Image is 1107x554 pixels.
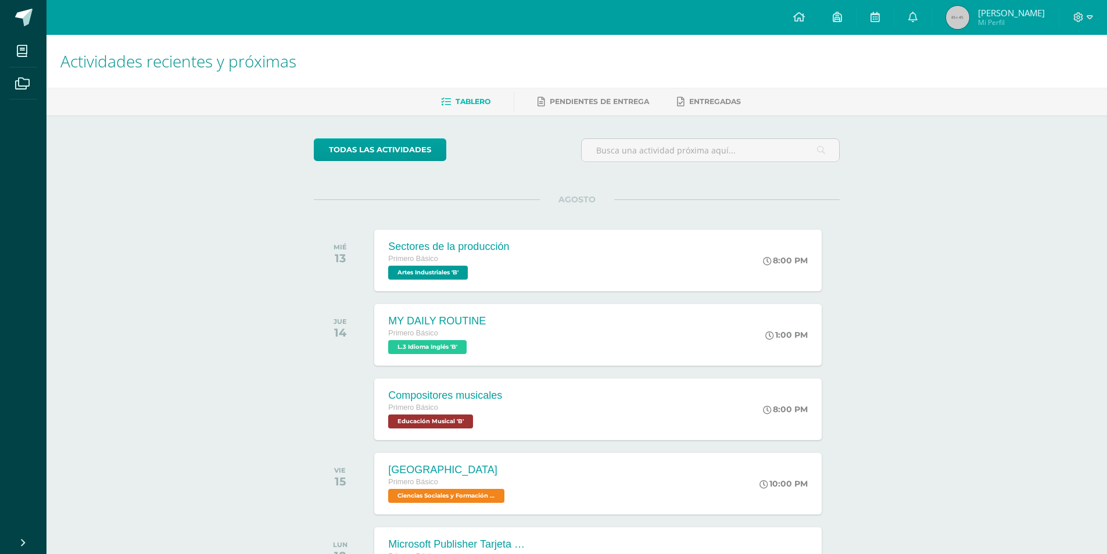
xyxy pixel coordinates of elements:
[388,315,486,327] div: MY DAILY ROUTINE
[763,404,808,414] div: 8:00 PM
[388,266,468,280] span: Artes Industriales 'B'
[388,255,438,263] span: Primero Básico
[388,464,507,476] div: [GEOGRAPHIC_DATA]
[689,97,741,106] span: Entregadas
[388,340,467,354] span: L.3 Idioma Inglés 'B'
[978,7,1045,19] span: [PERSON_NAME]
[334,326,347,339] div: 14
[582,139,839,162] input: Busca una actividad próxima aquí...
[334,474,346,488] div: 15
[765,330,808,340] div: 1:00 PM
[677,92,741,111] a: Entregadas
[388,414,473,428] span: Educación Musical 'B'
[334,317,347,326] div: JUE
[388,389,502,402] div: Compositores musicales
[388,478,438,486] span: Primero Básico
[550,97,649,106] span: Pendientes de entrega
[388,538,528,551] div: Microsoft Publisher Tarjeta de Presentación
[314,138,446,161] a: todas las Actividades
[388,241,509,253] div: Sectores de la producción
[441,92,490,111] a: Tablero
[334,466,346,474] div: VIE
[60,50,296,72] span: Actividades recientes y próximas
[946,6,969,29] img: 45x45
[760,478,808,489] div: 10:00 PM
[388,403,438,412] span: Primero Básico
[333,541,347,549] div: LUN
[763,255,808,266] div: 8:00 PM
[456,97,490,106] span: Tablero
[388,329,438,337] span: Primero Básico
[538,92,649,111] a: Pendientes de entrega
[540,194,614,205] span: AGOSTO
[334,243,347,251] div: MIÉ
[978,17,1045,27] span: Mi Perfil
[334,251,347,265] div: 13
[388,489,504,503] span: Ciencias Sociales y Formación Ciudadana 'B'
